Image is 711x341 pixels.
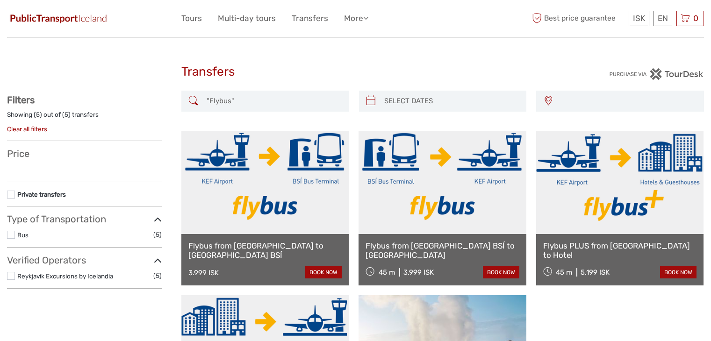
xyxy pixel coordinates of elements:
input: SELECT DATES [381,93,522,109]
a: Multi-day tours [218,12,276,25]
a: Flybus from [GEOGRAPHIC_DATA] to [GEOGRAPHIC_DATA] BSÍ [188,241,342,260]
a: Clear all filters [7,125,47,133]
img: PurchaseViaTourDesk.png [609,68,704,80]
div: Showing ( ) out of ( ) transfers [7,110,162,125]
span: (5) [153,270,162,281]
div: 3.999 ISK [403,268,434,277]
a: Bus [17,231,29,239]
h1: Transfers [181,64,530,79]
a: book now [305,266,342,278]
span: 45 m [556,268,572,277]
a: Flybus PLUS from [GEOGRAPHIC_DATA] to Hotel [543,241,697,260]
a: Flybus from [GEOGRAPHIC_DATA] BSÍ to [GEOGRAPHIC_DATA] [366,241,519,260]
input: SEARCH [203,93,345,109]
h3: Verified Operators [7,255,162,266]
strong: Filters [7,94,35,106]
span: Best price guarantee [530,11,626,26]
div: EN [654,11,672,26]
span: (5) [153,229,162,240]
label: 5 [65,110,68,119]
span: 0 [692,14,700,23]
h3: Price [7,148,162,159]
span: 45 m [379,268,395,277]
div: 3.999 ISK [188,269,219,277]
a: Transfers [292,12,328,25]
label: 5 [36,110,40,119]
a: Tours [181,12,202,25]
a: Reykjavik Excursions by Icelandia [17,272,113,280]
a: book now [660,266,697,278]
img: 649-6460f36e-8799-4323-b450-83d04da7ab63_logo_small.jpg [7,12,110,25]
a: book now [483,266,519,278]
a: Private transfers [17,191,66,198]
h3: Type of Transportation [7,213,162,225]
div: 5.199 ISK [581,268,610,277]
span: ISK [633,14,645,23]
a: More [344,12,368,25]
